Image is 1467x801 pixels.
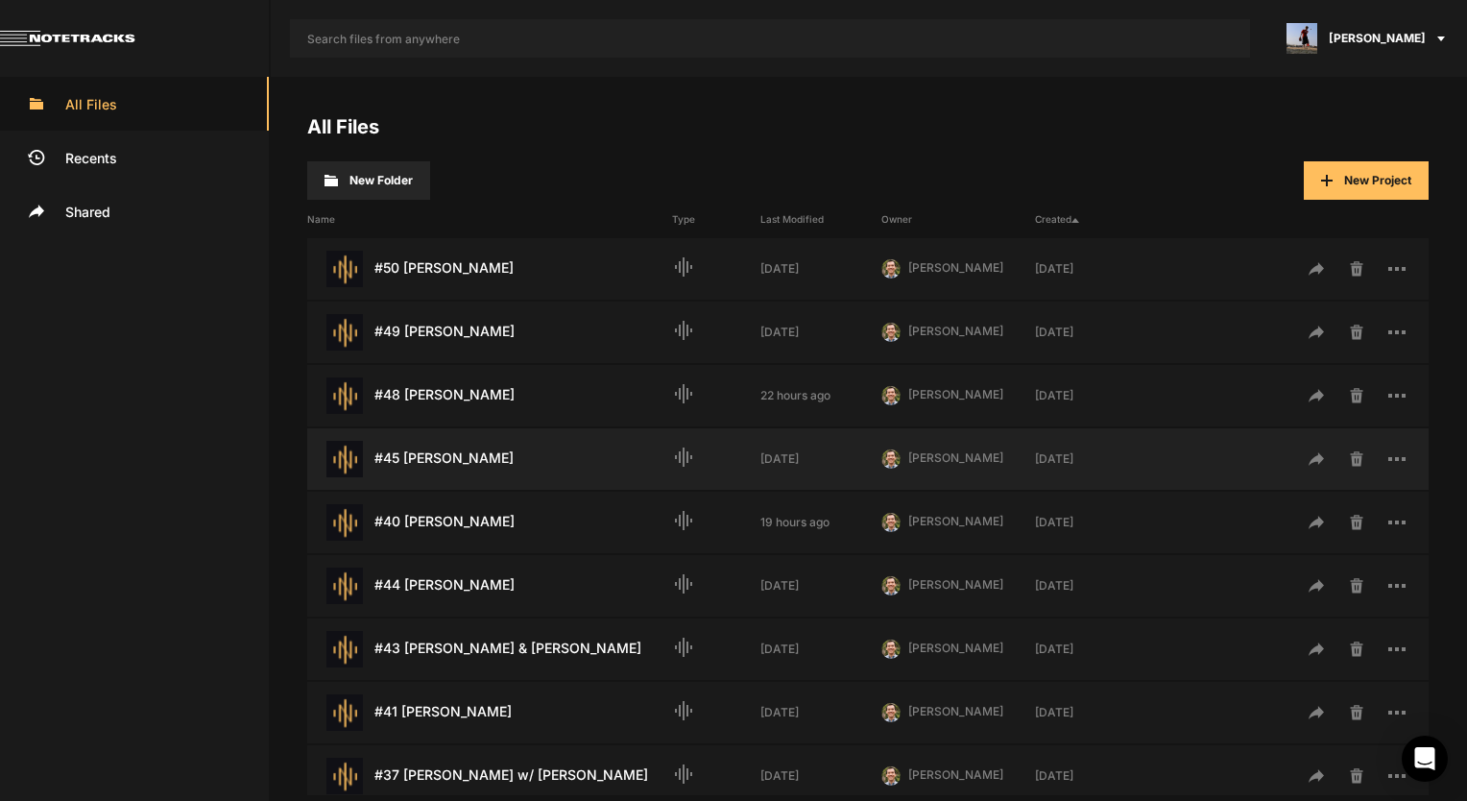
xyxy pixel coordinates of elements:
div: Created [1035,212,1156,227]
div: [DATE] [760,577,881,595]
div: #50 [PERSON_NAME] [307,251,672,287]
span: [PERSON_NAME] [908,767,1003,782]
div: 19 hours ago [760,514,881,531]
span: [PERSON_NAME] [908,450,1003,465]
div: #48 [PERSON_NAME] [307,377,672,414]
span: [PERSON_NAME] [908,704,1003,718]
img: star-track.png [326,377,363,414]
img: 424769395311cb87e8bb3f69157a6d24 [881,386,901,405]
div: [DATE] [1035,767,1156,785]
img: star-track.png [326,758,363,794]
div: Last Modified [760,212,881,227]
div: [DATE] [760,260,881,278]
img: 424769395311cb87e8bb3f69157a6d24 [881,449,901,469]
img: 424769395311cb87e8bb3f69157a6d24 [881,576,901,595]
mat-icon: Audio [672,382,695,405]
span: [PERSON_NAME] [908,577,1003,592]
img: star-track.png [326,441,363,477]
div: [DATE] [1035,577,1156,595]
input: Search files from anywhere [290,19,1250,58]
mat-icon: Audio [672,699,695,722]
div: #43 [PERSON_NAME] & [PERSON_NAME] [307,631,672,667]
mat-icon: Audio [672,509,695,532]
img: star-track.png [326,504,363,541]
img: ACg8ocJ5zrP0c3SJl5dKscm-Goe6koz8A9fWD7dpguHuX8DX5VIxymM=s96-c [1287,23,1317,54]
mat-icon: Audio [672,255,695,279]
img: 424769395311cb87e8bb3f69157a6d24 [881,259,901,279]
div: #37 [PERSON_NAME] w/ [PERSON_NAME] [307,758,672,794]
div: [DATE] [1035,260,1156,278]
mat-icon: Audio [672,446,695,469]
img: 424769395311cb87e8bb3f69157a6d24 [881,766,901,786]
div: [DATE] [760,641,881,658]
span: [PERSON_NAME] [1329,30,1426,47]
img: 424769395311cb87e8bb3f69157a6d24 [881,703,901,722]
div: [DATE] [760,324,881,341]
img: star-track.png [326,694,363,731]
div: [DATE] [1035,641,1156,658]
img: star-track.png [326,251,363,287]
img: star-track.png [326,631,363,667]
div: #44 [PERSON_NAME] [307,568,672,604]
div: #45 [PERSON_NAME] [307,441,672,477]
button: New Folder [307,161,430,200]
mat-icon: Audio [672,319,695,342]
mat-icon: Audio [672,572,695,595]
img: star-track.png [326,314,363,351]
button: New Project [1304,161,1429,200]
span: [PERSON_NAME] [908,324,1003,338]
div: #40 [PERSON_NAME] [307,504,672,541]
div: [DATE] [1035,514,1156,531]
img: 424769395311cb87e8bb3f69157a6d24 [881,323,901,342]
span: [PERSON_NAME] [908,641,1003,655]
div: [DATE] [760,450,881,468]
div: [DATE] [1035,704,1156,721]
img: star-track.png [326,568,363,604]
img: 424769395311cb87e8bb3f69157a6d24 [881,513,901,532]
div: [DATE] [1035,450,1156,468]
div: [DATE] [760,704,881,721]
div: Owner [881,212,1035,227]
div: [DATE] [760,767,881,785]
span: New Project [1344,173,1411,187]
div: #49 [PERSON_NAME] [307,314,672,351]
div: Name [307,212,672,227]
mat-icon: Audio [672,763,695,786]
span: [PERSON_NAME] [908,387,1003,401]
span: [PERSON_NAME] [908,260,1003,275]
img: 424769395311cb87e8bb3f69157a6d24 [881,640,901,659]
a: All Files [307,115,379,138]
div: #41 [PERSON_NAME] [307,694,672,731]
div: [DATE] [1035,387,1156,404]
div: Type [672,212,760,227]
div: Open Intercom Messenger [1402,736,1448,782]
span: [PERSON_NAME] [908,514,1003,528]
mat-icon: Audio [672,636,695,659]
div: [DATE] [1035,324,1156,341]
div: 22 hours ago [760,387,881,404]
